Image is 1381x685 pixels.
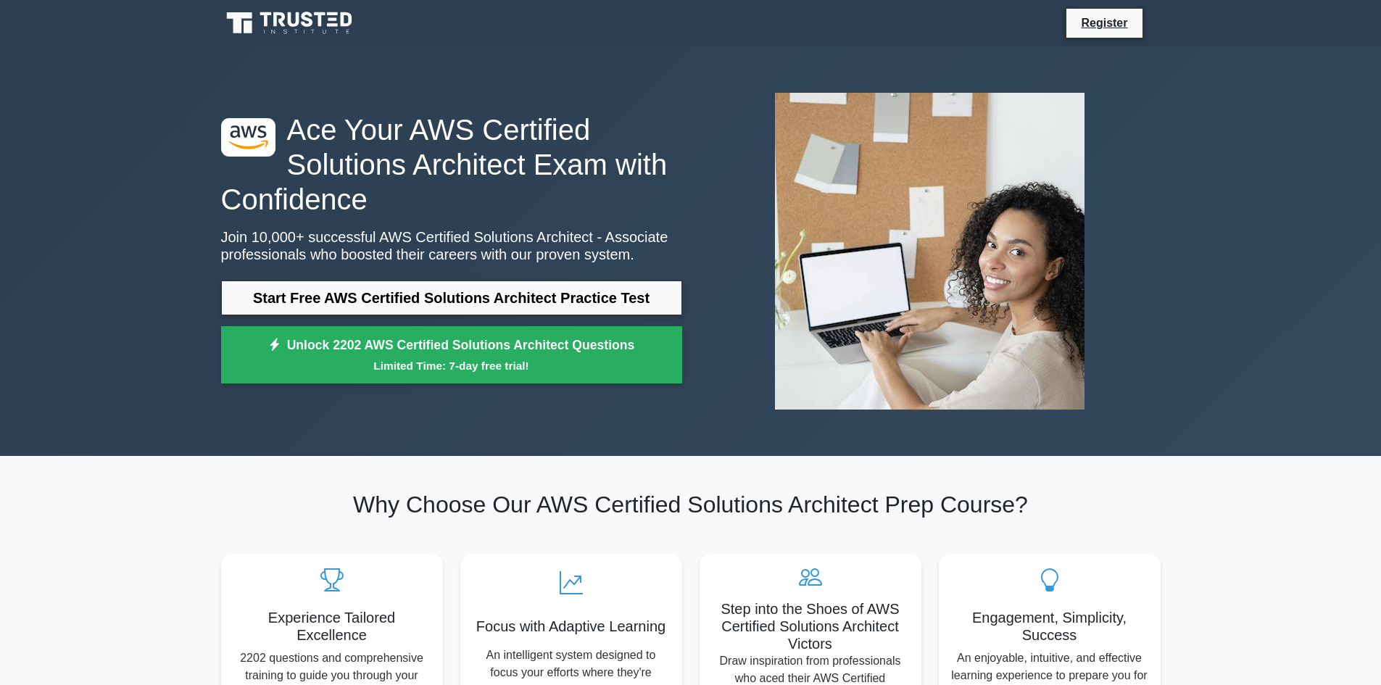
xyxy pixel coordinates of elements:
[221,281,682,315] a: Start Free AWS Certified Solutions Architect Practice Test
[472,618,671,635] h5: Focus with Adaptive Learning
[239,357,664,374] small: Limited Time: 7-day free trial!
[221,491,1161,518] h2: Why Choose Our AWS Certified Solutions Architect Prep Course?
[233,609,431,644] h5: Experience Tailored Excellence
[221,112,682,217] h1: Ace Your AWS Certified Solutions Architect Exam with Confidence
[1072,14,1136,32] a: Register
[711,600,910,652] h5: Step into the Shoes of AWS Certified Solutions Architect Victors
[221,326,682,384] a: Unlock 2202 AWS Certified Solutions Architect QuestionsLimited Time: 7-day free trial!
[950,609,1149,644] h5: Engagement, Simplicity, Success
[221,228,682,263] p: Join 10,000+ successful AWS Certified Solutions Architect - Associate professionals who boosted t...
